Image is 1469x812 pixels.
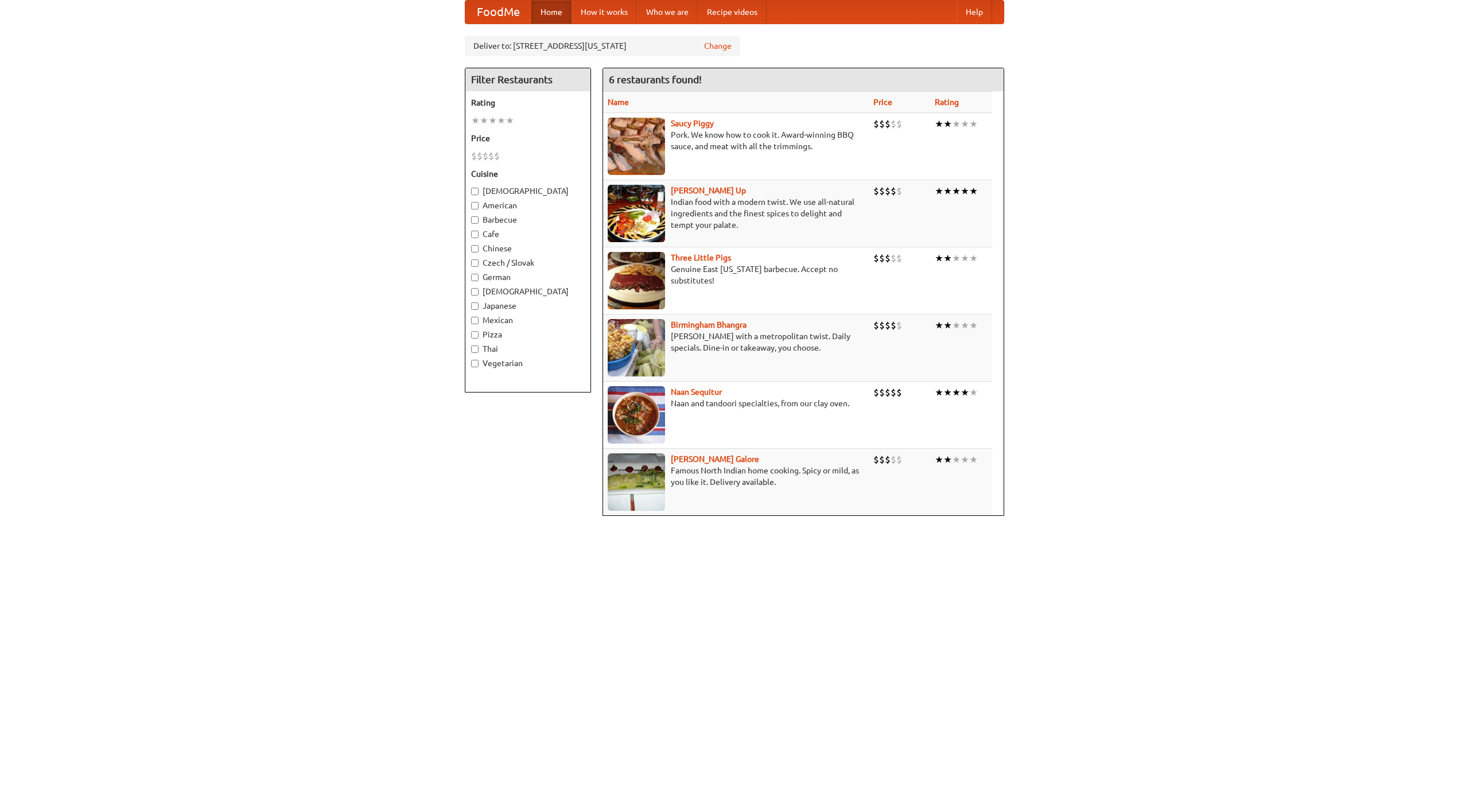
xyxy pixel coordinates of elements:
[873,319,879,332] li: $
[471,245,479,252] input: Chinese
[873,98,892,107] a: Price
[471,97,585,108] h5: Rating
[873,252,879,265] li: $
[896,453,902,466] li: $
[935,319,943,332] li: ★
[471,360,479,367] input: Vegetarian
[480,114,488,127] li: ★
[531,1,572,24] a: Home
[969,185,978,197] li: ★
[471,188,479,195] input: [DEMOGRAPHIC_DATA]
[637,1,698,24] a: Who we are
[608,185,665,242] img: curryup.jpg
[471,185,585,197] label: [DEMOGRAPHIC_DATA]
[961,185,969,197] li: ★
[671,387,722,397] a: Naan Sequitur
[961,386,969,399] li: ★
[471,329,585,340] label: Pizza
[488,150,494,162] li: $
[671,320,747,329] a: Birmingham Bhangra
[506,114,514,127] li: ★
[952,453,961,466] li: ★
[471,259,479,267] input: Czech / Slovak
[497,114,506,127] li: ★
[935,252,943,265] li: ★
[471,274,479,281] input: German
[961,319,969,332] li: ★
[608,386,665,444] img: naansequitur.jpg
[471,228,585,240] label: Cafe
[471,271,585,283] label: German
[935,453,943,466] li: ★
[471,286,585,297] label: [DEMOGRAPHIC_DATA]
[943,319,952,332] li: ★
[471,200,585,211] label: American
[873,185,879,197] li: $
[471,302,479,310] input: Japanese
[671,454,759,464] a: [PERSON_NAME] Galore
[608,453,665,511] img: currygalore.jpg
[471,257,585,269] label: Czech / Slovak
[471,331,479,339] input: Pizza
[961,453,969,466] li: ★
[608,331,864,353] p: [PERSON_NAME] with a metropolitan twist. Daily specials. Dine-in or takeaway, you choose.
[671,253,731,262] b: Three Little Pigs
[879,118,885,130] li: $
[471,314,585,326] label: Mexican
[969,252,978,265] li: ★
[896,185,902,197] li: $
[891,386,896,399] li: $
[891,453,896,466] li: $
[608,118,665,175] img: saucy.jpg
[465,36,740,56] div: Deliver to: [STREET_ADDRESS][US_STATE]
[873,386,879,399] li: $
[488,114,497,127] li: ★
[891,118,896,130] li: $
[961,252,969,265] li: ★
[471,133,585,144] h5: Price
[943,453,952,466] li: ★
[471,214,585,226] label: Barbecue
[896,386,902,399] li: $
[896,252,902,265] li: $
[885,185,891,197] li: $
[873,453,879,466] li: $
[471,231,479,238] input: Cafe
[471,216,479,224] input: Barbecue
[935,386,943,399] li: ★
[943,386,952,399] li: ★
[671,119,714,128] b: Saucy Piggy
[885,118,891,130] li: $
[471,358,585,369] label: Vegetarian
[935,118,943,130] li: ★
[952,252,961,265] li: ★
[896,319,902,332] li: $
[896,118,902,130] li: $
[465,1,531,24] a: FoodMe
[471,345,479,353] input: Thai
[608,319,665,376] img: bhangra.jpg
[671,186,746,195] a: [PERSON_NAME] Up
[471,114,480,127] li: ★
[879,252,885,265] li: $
[698,1,767,24] a: Recipe videos
[961,118,969,130] li: ★
[969,453,978,466] li: ★
[477,150,483,162] li: $
[885,252,891,265] li: $
[879,319,885,332] li: $
[935,98,959,107] a: Rating
[608,129,864,152] p: Pork. We know how to cook it. Award-winning BBQ sauce, and meat with all the trimmings.
[608,196,864,231] p: Indian food with a modern twist. We use all-natural ingredients and the finest spices to delight ...
[879,453,885,466] li: $
[957,1,992,24] a: Help
[704,40,732,52] a: Change
[471,168,585,180] h5: Cuisine
[483,150,488,162] li: $
[572,1,637,24] a: How it works
[952,185,961,197] li: ★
